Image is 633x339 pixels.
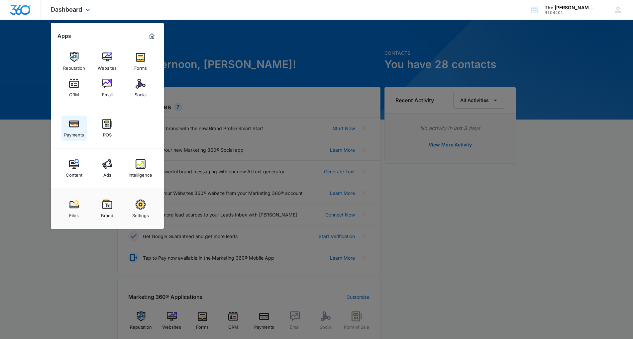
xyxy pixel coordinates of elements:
a: Payments [61,116,87,141]
a: Websites [95,49,120,74]
div: Brand [101,210,113,218]
div: Email [102,89,113,97]
a: CRM [61,75,87,101]
a: Email [95,75,120,101]
h2: Apps [57,33,71,39]
div: Intelligence [129,169,152,178]
div: Ads [103,169,111,178]
a: Reputation [61,49,87,74]
div: Websites [98,62,117,71]
a: Intelligence [128,156,153,181]
div: Payments [64,129,84,137]
a: Settings [128,196,153,221]
a: Files [61,196,87,221]
a: POS [95,116,120,141]
div: Reputation [63,62,85,71]
div: Social [135,89,147,97]
div: POS [103,129,112,137]
a: Ads [95,156,120,181]
a: Brand [95,196,120,221]
div: Forms [134,62,147,71]
div: Settings [132,210,149,218]
div: Files [69,210,79,218]
a: Forms [128,49,153,74]
div: account id [545,10,593,15]
span: Dashboard [51,6,82,13]
a: Marketing 360® Dashboard [147,31,157,42]
a: Content [61,156,87,181]
div: account name [545,5,593,10]
div: CRM [69,89,79,97]
div: Content [66,169,82,178]
a: Social [128,75,153,101]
